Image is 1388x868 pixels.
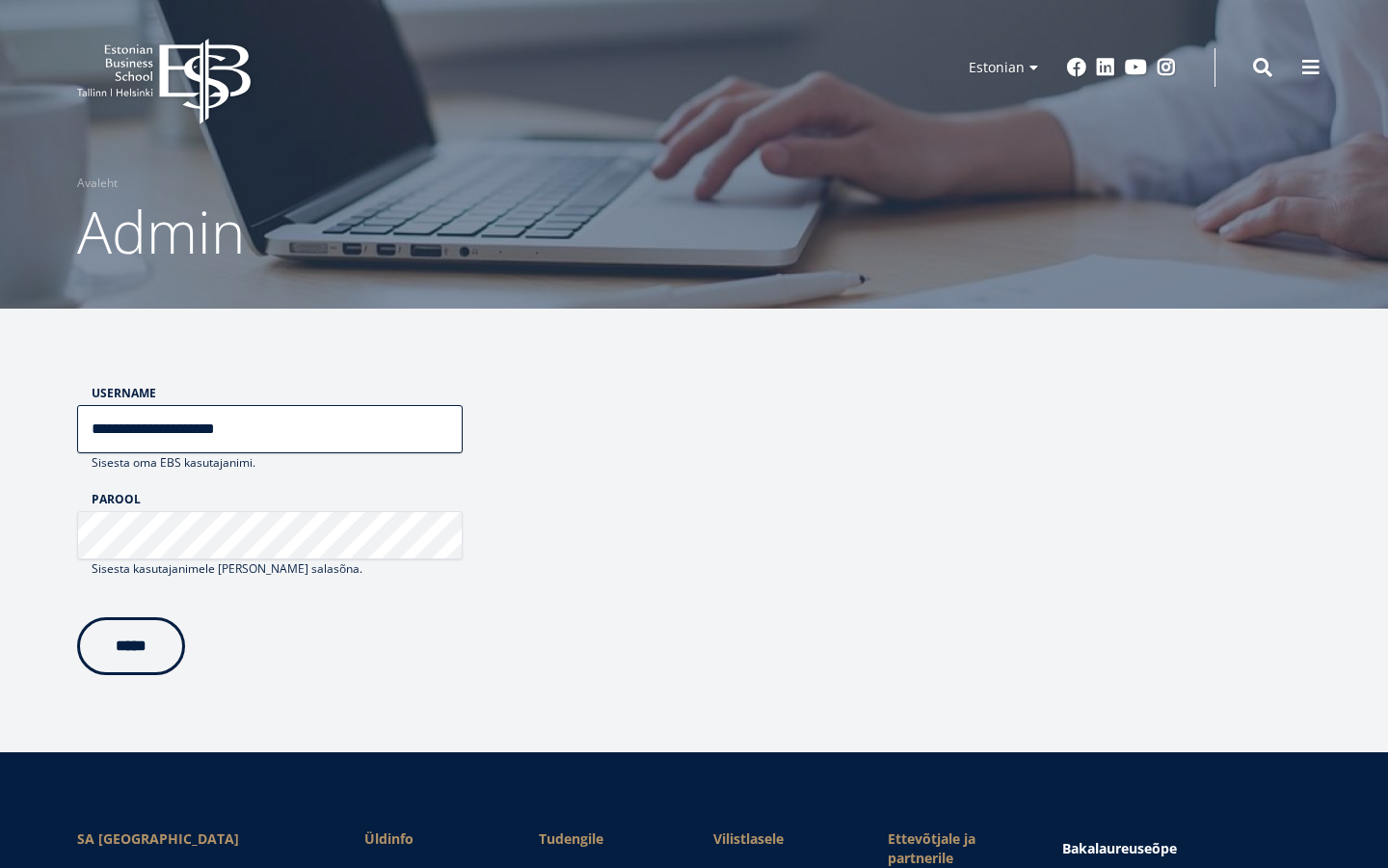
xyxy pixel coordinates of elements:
span: Vilistlasele [713,829,849,849]
span: Ettevõtjale ja partnerile [888,829,1024,868]
a: Youtube [1125,58,1147,77]
h1: Admin [77,193,1311,270]
div: Sisesta kasutajanimele [PERSON_NAME] salasõna. [77,559,463,579]
label: Username [92,386,463,400]
label: Parool [92,492,463,506]
span: Bakalaureuseõpe [1062,839,1177,857]
div: SA [GEOGRAPHIC_DATA] [77,829,326,849]
a: Linkedin [1096,58,1115,77]
a: Bakalaureuseõpe [1062,839,1311,858]
span: Üldinfo [364,829,500,849]
a: Facebook [1067,58,1086,77]
a: Instagram [1157,58,1176,77]
a: Tudengile [539,829,675,849]
a: Avaleht [77,174,118,193]
div: Sisesta oma EBS kasutajanimi. [77,453,463,473]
